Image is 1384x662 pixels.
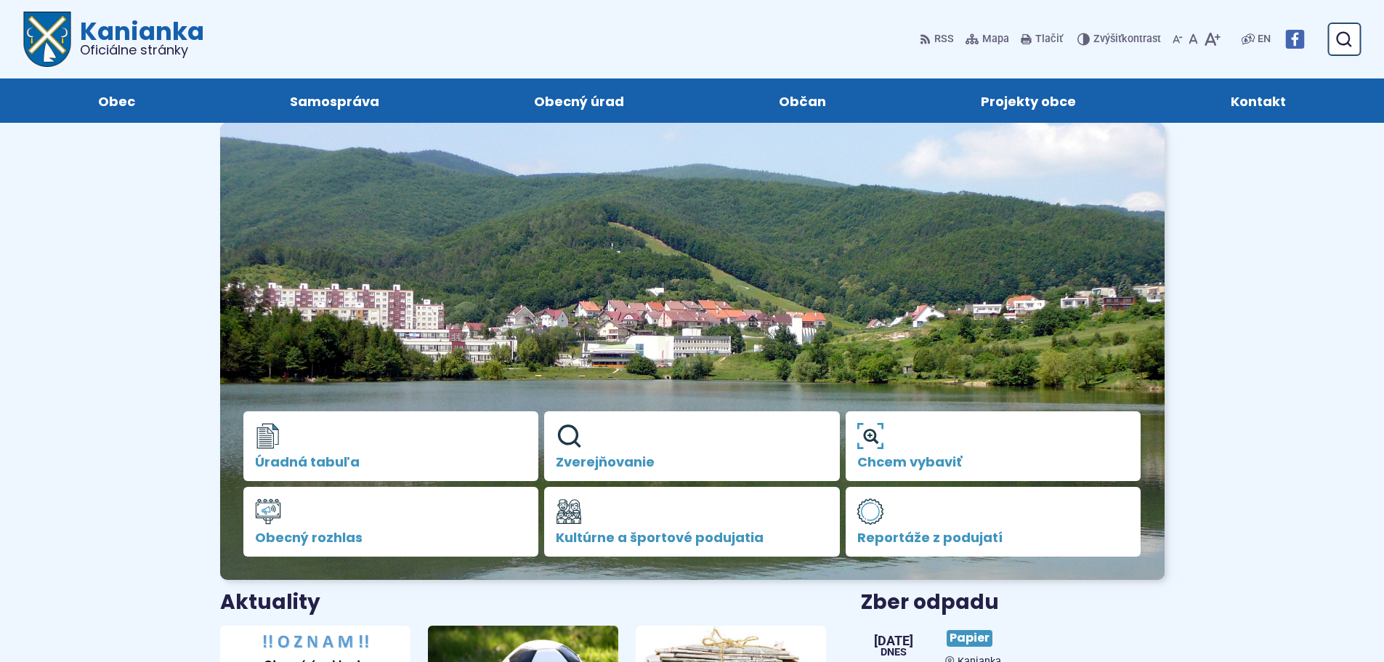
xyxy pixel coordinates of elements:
span: [DATE] [874,634,913,647]
span: EN [1258,31,1271,48]
img: Prejsť na domovskú stránku [23,12,71,67]
span: Projekty obce [981,78,1076,123]
a: Chcem vybaviť [846,411,1141,481]
a: Samospráva [227,78,442,123]
span: Tlačiť [1035,33,1063,46]
a: Zverejňovanie [544,411,840,481]
button: Zvýšiťkontrast [1077,24,1164,55]
span: Dnes [874,647,913,658]
a: Obec [35,78,198,123]
img: Prejsť na Facebook stránku [1285,30,1304,49]
a: Úradná tabuľa [243,411,539,481]
a: Obecný úrad [471,78,687,123]
span: Občan [779,78,826,123]
a: Projekty obce [918,78,1139,123]
a: Kontakt [1168,78,1349,123]
a: Kultúrne a športové podujatia [544,487,840,557]
a: Obecný rozhlas [243,487,539,557]
span: Reportáže z podujatí [857,530,1130,545]
span: RSS [934,31,954,48]
span: Kontakt [1231,78,1286,123]
button: Zväčšiť veľkosť písma [1201,24,1223,55]
span: Úradná tabuľa [255,455,527,469]
a: Občan [716,78,889,123]
a: Reportáže z podujatí [846,487,1141,557]
a: RSS [920,24,957,55]
h1: Kanianka [71,19,204,57]
span: Oficiálne stránky [80,44,204,57]
span: Papier [947,630,992,647]
span: Samospráva [290,78,379,123]
button: Zmenšiť veľkosť písma [1170,24,1186,55]
a: Logo Kanianka, prejsť na domovskú stránku. [23,12,204,67]
span: Chcem vybaviť [857,455,1130,469]
span: kontrast [1093,33,1161,46]
h3: Aktuality [220,592,320,614]
span: Obec [98,78,135,123]
span: Mapa [982,31,1009,48]
span: Obecný úrad [534,78,624,123]
span: Obecný rozhlas [255,530,527,545]
a: EN [1255,31,1274,48]
h3: Zber odpadu [861,592,1164,614]
span: Zvýšiť [1093,33,1122,45]
button: Tlačiť [1018,24,1066,55]
a: Mapa [963,24,1012,55]
span: Zverejňovanie [556,455,828,469]
span: Kultúrne a športové podujatia [556,530,828,545]
button: Nastaviť pôvodnú veľkosť písma [1186,24,1201,55]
